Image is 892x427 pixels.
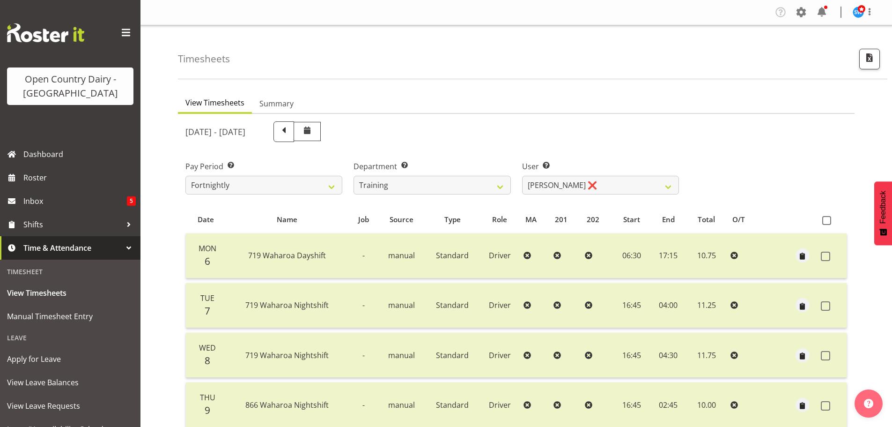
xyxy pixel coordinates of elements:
[23,147,136,161] span: Dashboard
[587,214,599,225] span: 202
[7,23,84,42] img: Rosterit website logo
[2,281,138,305] a: View Timesheets
[388,300,415,310] span: manual
[7,352,133,366] span: Apply for Leave
[489,350,511,360] span: Driver
[198,214,214,225] span: Date
[489,300,511,310] span: Driver
[205,255,210,268] span: 6
[199,243,216,254] span: Mon
[200,293,214,303] span: Tue
[16,72,124,100] div: Open Country Dairy - [GEOGRAPHIC_DATA]
[879,191,887,224] span: Feedback
[732,214,745,225] span: O/T
[178,53,230,64] h4: Timesheets
[425,233,480,278] td: Standard
[522,161,679,172] label: User
[859,49,880,69] button: Export CSV
[245,400,329,410] span: 866 Waharoa Nightshift
[245,350,329,360] span: 719 Waharoa Nightshift
[650,233,686,278] td: 17:15
[686,333,727,378] td: 11.75
[259,98,294,109] span: Summary
[7,309,133,323] span: Manual Timesheet Entry
[874,181,892,245] button: Feedback - Show survey
[425,333,480,378] td: Standard
[650,283,686,328] td: 04:00
[2,262,138,281] div: Timesheet
[2,328,138,347] div: Leave
[388,400,415,410] span: manual
[425,283,480,328] td: Standard
[185,127,245,137] h5: [DATE] - [DATE]
[23,241,122,255] span: Time & Attendance
[185,161,342,172] label: Pay Period
[362,400,365,410] span: -
[7,399,133,413] span: View Leave Requests
[205,354,210,367] span: 8
[650,333,686,378] td: 04:30
[245,300,329,310] span: 719 Waharoa Nightshift
[555,214,568,225] span: 201
[2,394,138,418] a: View Leave Requests
[390,214,413,225] span: Source
[362,300,365,310] span: -
[7,286,133,300] span: View Timesheets
[2,305,138,328] a: Manual Timesheet Entry
[2,371,138,394] a: View Leave Balances
[489,250,511,261] span: Driver
[613,233,650,278] td: 06:30
[853,7,864,18] img: steve-webb7510.jpg
[388,250,415,261] span: manual
[492,214,507,225] span: Role
[185,97,244,108] span: View Timesheets
[388,350,415,360] span: manual
[362,350,365,360] span: -
[277,214,297,225] span: Name
[686,233,727,278] td: 10.75
[358,214,369,225] span: Job
[623,214,640,225] span: Start
[248,250,326,261] span: 719 Waharoa Dayshift
[205,304,210,317] span: 7
[864,399,873,408] img: help-xxl-2.png
[686,283,727,328] td: 11.25
[489,400,511,410] span: Driver
[613,283,650,328] td: 16:45
[444,214,461,225] span: Type
[23,171,136,185] span: Roster
[525,214,537,225] span: MA
[2,347,138,371] a: Apply for Leave
[613,333,650,378] td: 16:45
[354,161,510,172] label: Department
[205,404,210,417] span: 9
[23,194,127,208] span: Inbox
[7,375,133,390] span: View Leave Balances
[662,214,675,225] span: End
[199,343,216,353] span: Wed
[200,392,215,403] span: Thu
[698,214,715,225] span: Total
[127,196,136,206] span: 5
[362,250,365,261] span: -
[23,217,122,232] span: Shifts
